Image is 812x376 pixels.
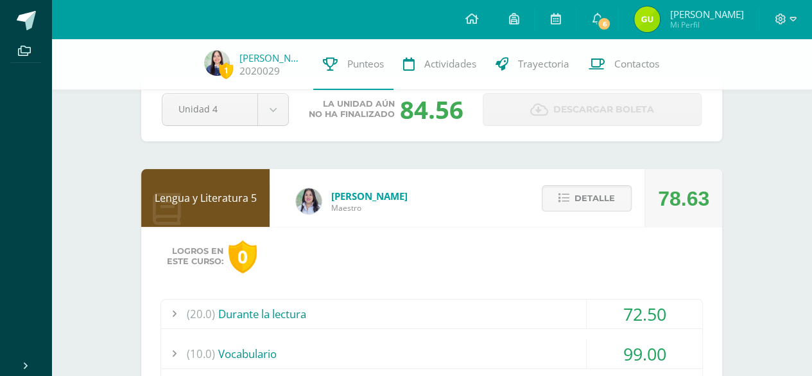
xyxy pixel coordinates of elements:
img: 72c4e9ccc69827b8901a91d54cf0b421.png [204,50,230,76]
span: (10.0) [187,339,215,368]
a: Trayectoria [486,39,579,90]
span: (20.0) [187,300,215,328]
a: 2020029 [239,64,280,78]
span: Trayectoria [518,57,569,71]
div: 0 [229,240,257,273]
div: 78.63 [658,170,709,228]
span: Actividades [424,57,476,71]
span: Maestro [331,202,408,213]
button: Detalle [542,185,632,211]
a: Actividades [393,39,486,90]
span: [PERSON_NAME] [669,8,743,21]
span: Mi Perfil [669,19,743,30]
span: La unidad aún no ha finalizado [309,99,395,120]
span: Detalle [574,186,615,210]
img: df6a3bad71d85cf97c4a6d1acf904499.png [296,188,322,214]
a: Unidad 4 [162,94,288,125]
span: 6 [597,17,611,31]
div: 99.00 [587,339,702,368]
a: Punteos [313,39,393,90]
div: Vocabulario [161,339,702,368]
span: 1 [219,62,233,78]
span: Logros en este curso: [167,246,223,267]
img: 8a9c0d23577916ab2ee25db84bfe7c54.png [634,6,660,32]
span: Contactos [614,57,659,71]
span: [PERSON_NAME] [331,190,408,202]
div: 84.56 [400,93,463,126]
span: Punteos [347,57,384,71]
a: Contactos [579,39,669,90]
div: Lengua y Literatura 5 [141,169,270,227]
span: Descargar boleta [553,94,654,125]
span: Unidad 4 [178,94,241,124]
div: Durante la lectura [161,300,702,328]
a: [PERSON_NAME] [239,51,304,64]
div: 72.50 [587,300,702,328]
